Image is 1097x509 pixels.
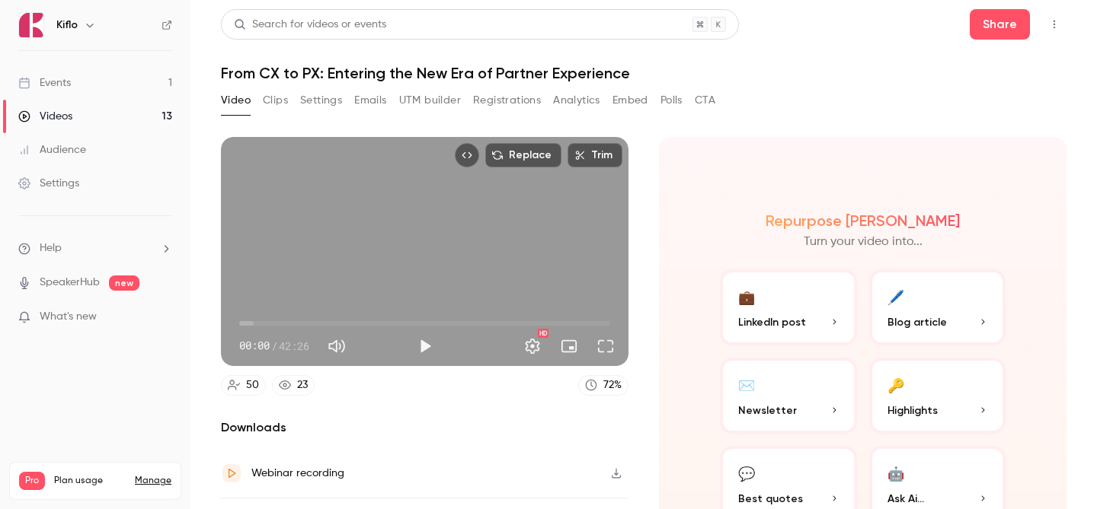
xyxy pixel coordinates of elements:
[263,88,288,113] button: Clips
[568,143,622,167] button: Trim
[19,13,43,37] img: Kiflo
[279,338,309,354] span: 42:26
[553,88,600,113] button: Analytics
[56,17,78,33] h6: Kiflo
[738,285,755,308] div: 💼
[399,88,461,113] button: UTM builder
[485,143,561,167] button: Replace
[660,88,683,113] button: Polls
[18,142,86,157] div: Audience
[272,375,315,396] a: 23
[888,285,904,308] div: 🖊️
[321,331,352,361] button: Mute
[40,309,97,325] span: What's new
[970,9,1030,40] button: Share
[18,176,79,191] div: Settings
[738,314,806,330] span: LinkedIn post
[40,275,100,291] a: SpeakerHub
[19,472,45,490] span: Pro
[18,75,71,91] div: Events
[297,377,308,393] div: 23
[354,88,386,113] button: Emails
[738,491,803,507] span: Best quotes
[18,109,72,124] div: Videos
[766,212,960,230] h2: Repurpose [PERSON_NAME]
[239,338,309,354] div: 00:00
[888,402,938,418] span: Highlights
[234,17,386,33] div: Search for videos or events
[109,275,139,291] span: new
[554,331,584,361] button: Turn on miniplayer
[612,88,648,113] button: Embed
[720,269,857,345] button: 💼LinkedIn post
[804,233,923,251] p: Turn your video into...
[603,377,622,393] div: 72 %
[455,143,479,167] button: Embed video
[888,373,904,396] div: 🔑
[221,375,266,396] a: 50
[578,375,628,396] a: 72%
[239,338,270,354] span: 00:00
[738,402,797,418] span: Newsletter
[246,377,259,393] div: 50
[888,461,904,485] div: 🤖
[869,269,1006,345] button: 🖊️Blog article
[135,475,171,487] a: Manage
[40,240,62,256] span: Help
[271,338,277,354] span: /
[473,88,541,113] button: Registrations
[517,331,548,361] button: Settings
[410,331,440,361] button: Play
[18,240,172,256] li: help-dropdown-opener
[54,475,126,487] span: Plan usage
[251,464,344,482] div: Webinar recording
[221,88,251,113] button: Video
[720,358,857,434] button: ✉️Newsletter
[538,329,548,338] div: HD
[300,88,342,113] button: Settings
[738,373,755,396] div: ✉️
[888,491,924,507] span: Ask Ai...
[738,461,755,485] div: 💬
[221,418,628,437] h2: Downloads
[888,314,947,330] span: Blog article
[869,358,1006,434] button: 🔑Highlights
[695,88,715,113] button: CTA
[221,64,1067,82] h1: From CX to PX: Entering the New Era of Partner Experience
[1042,12,1067,37] button: Top Bar Actions
[590,331,621,361] button: Full screen
[154,310,172,324] iframe: Noticeable Trigger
